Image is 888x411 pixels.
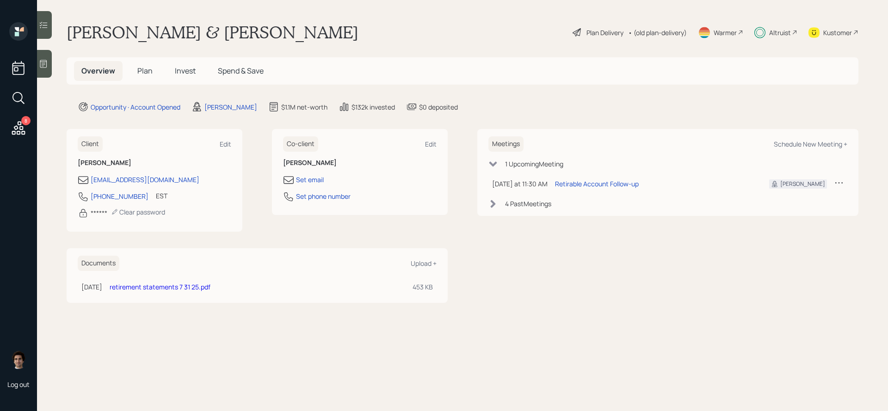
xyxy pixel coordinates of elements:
[555,179,639,189] div: Retirable Account Follow-up
[91,191,148,201] div: [PHONE_NUMBER]
[78,159,231,167] h6: [PERSON_NAME]
[780,180,825,188] div: [PERSON_NAME]
[628,28,687,37] div: • (old plan-delivery)
[505,199,551,209] div: 4 Past Meeting s
[110,282,210,291] a: retirement statements 7 31 25.pdf
[823,28,852,37] div: Kustomer
[413,282,433,292] div: 453 KB
[769,28,791,37] div: Altruist
[505,159,563,169] div: 1 Upcoming Meeting
[204,102,257,112] div: [PERSON_NAME]
[586,28,623,37] div: Plan Delivery
[78,256,119,271] h6: Documents
[81,66,115,76] span: Overview
[774,140,847,148] div: Schedule New Meeting +
[488,136,524,152] h6: Meetings
[175,66,196,76] span: Invest
[419,102,458,112] div: $0 deposited
[78,136,103,152] h6: Client
[91,102,180,112] div: Opportunity · Account Opened
[111,208,165,216] div: Clear password
[9,350,28,369] img: harrison-schaefer-headshot-2.png
[81,282,102,292] div: [DATE]
[91,175,199,184] div: [EMAIL_ADDRESS][DOMAIN_NAME]
[411,259,437,268] div: Upload +
[281,102,327,112] div: $1.1M net-worth
[283,136,318,152] h6: Co-client
[137,66,153,76] span: Plan
[218,66,264,76] span: Spend & Save
[220,140,231,148] div: Edit
[351,102,395,112] div: $132k invested
[296,191,351,201] div: Set phone number
[283,159,437,167] h6: [PERSON_NAME]
[67,22,358,43] h1: [PERSON_NAME] & [PERSON_NAME]
[156,191,167,201] div: EST
[492,179,548,189] div: [DATE] at 11:30 AM
[425,140,437,148] div: Edit
[714,28,737,37] div: Warmer
[21,116,31,125] div: 8
[296,175,324,184] div: Set email
[7,380,30,389] div: Log out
